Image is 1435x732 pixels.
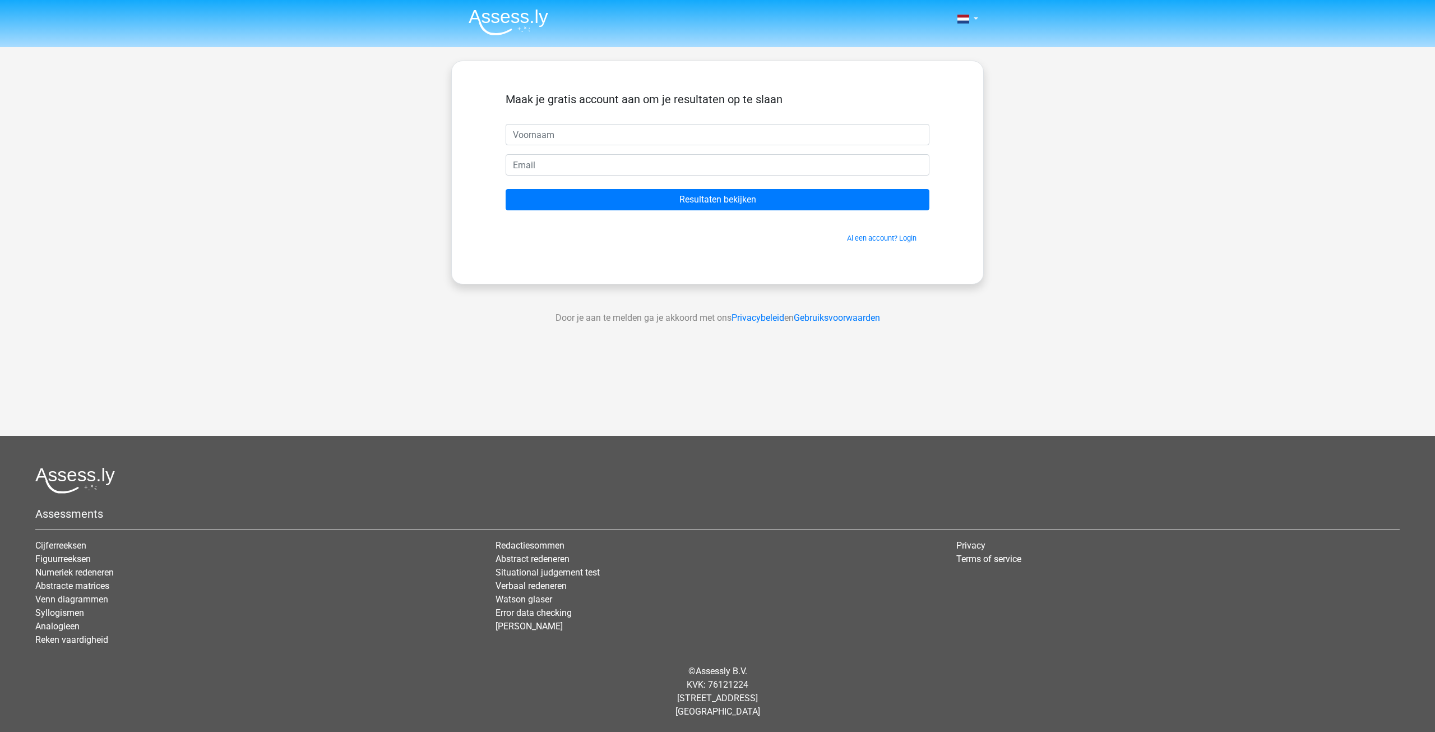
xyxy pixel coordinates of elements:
a: Al een account? Login [847,234,916,242]
a: Situational judgement test [496,567,600,578]
a: Numeriek redeneren [35,567,114,578]
a: Syllogismen [35,607,84,618]
input: Resultaten bekijken [506,189,929,210]
a: Terms of service [956,554,1021,564]
a: Assessly B.V. [696,666,747,676]
a: Venn diagrammen [35,594,108,605]
a: Analogieen [35,621,80,632]
a: Privacybeleid [732,312,784,323]
img: Assessly [469,9,548,35]
a: Privacy [956,540,985,551]
a: Redactiesommen [496,540,564,551]
div: © KVK: 76121224 [STREET_ADDRESS] [GEOGRAPHIC_DATA] [27,656,1408,728]
a: Abstracte matrices [35,581,109,591]
input: Email [506,154,929,176]
a: Reken vaardigheid [35,634,108,645]
h5: Assessments [35,507,1400,521]
a: Cijferreeksen [35,540,86,551]
a: Error data checking [496,607,572,618]
img: Assessly logo [35,467,115,494]
a: [PERSON_NAME] [496,621,563,632]
a: Gebruiksvoorwaarden [794,312,880,323]
a: Watson glaser [496,594,552,605]
a: Verbaal redeneren [496,581,567,591]
h5: Maak je gratis account aan om je resultaten op te slaan [506,93,929,106]
a: Abstract redeneren [496,554,570,564]
a: Figuurreeksen [35,554,91,564]
input: Voornaam [506,124,929,145]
